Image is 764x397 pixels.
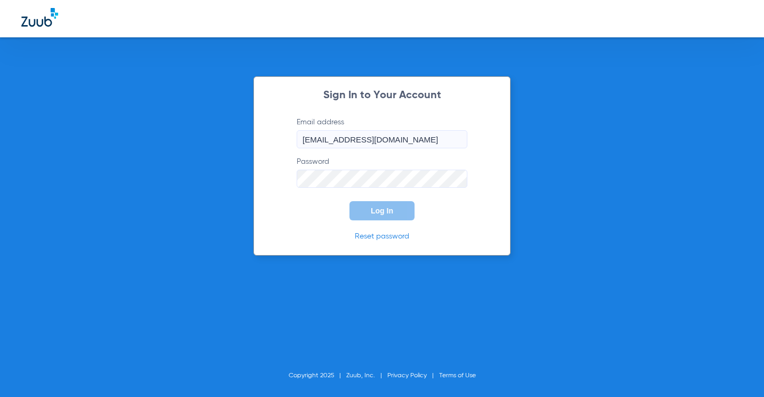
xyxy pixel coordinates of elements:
img: Zuub Logo [21,8,58,27]
a: Terms of Use [439,372,476,379]
input: Email address [297,130,467,148]
a: Privacy Policy [387,372,427,379]
button: Log In [349,201,415,220]
a: Reset password [355,233,409,240]
li: Zuub, Inc. [346,370,387,381]
label: Password [297,156,467,188]
li: Copyright 2025 [289,370,346,381]
label: Email address [297,117,467,148]
input: Password [297,170,467,188]
span: Log In [371,207,393,215]
h2: Sign In to Your Account [281,90,483,101]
